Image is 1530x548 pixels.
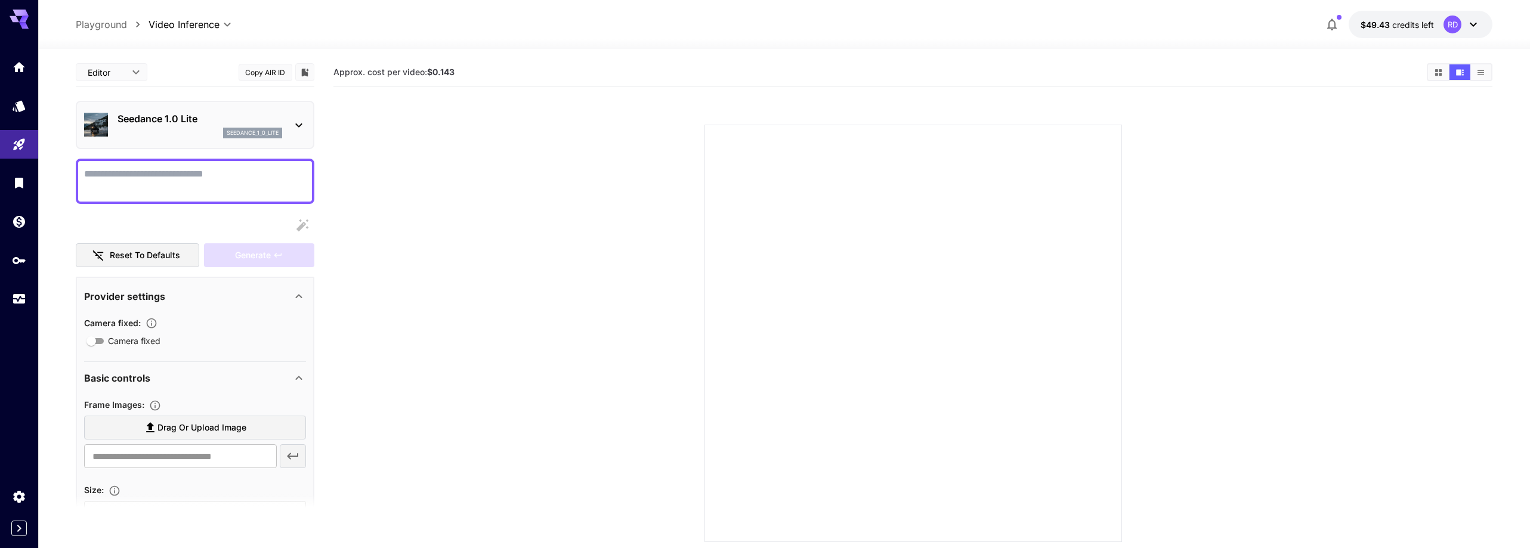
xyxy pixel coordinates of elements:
[227,129,279,137] p: seedance_1_0_lite
[84,416,306,440] label: Drag or upload image
[1392,20,1434,30] span: credits left
[1361,18,1434,31] div: $49.42558
[11,521,27,536] button: Expand sidebar
[1449,64,1470,80] button: Show videos in video view
[1427,63,1492,81] div: Show videos in grid viewShow videos in video viewShow videos in list view
[76,17,149,32] nav: breadcrumb
[84,485,104,495] span: Size :
[84,282,306,311] div: Provider settings
[12,214,26,229] div: Wallet
[299,65,310,79] button: Add to library
[12,253,26,268] div: API Keys
[1470,64,1491,80] button: Show videos in list view
[76,17,127,32] a: Playground
[108,335,160,347] span: Camera fixed
[12,292,26,306] div: Usage
[84,400,144,410] span: Frame Images :
[118,112,282,126] p: Seedance 1.0 Lite
[144,400,166,411] button: Upload frame images.
[1361,20,1392,30] span: $49.43
[1428,64,1449,80] button: Show videos in grid view
[84,371,150,385] p: Basic controls
[12,60,26,75] div: Home
[12,95,26,110] div: Models
[149,17,220,32] span: Video Inference
[84,289,165,304] p: Provider settings
[84,107,306,143] div: Seedance 1.0 Liteseedance_1_0_lite
[84,318,141,328] span: Camera fixed :
[12,137,26,152] div: Playground
[88,66,125,79] span: Editor
[1349,11,1492,38] button: $49.42558RD
[84,364,306,392] div: Basic controls
[104,485,125,497] button: Adjust the dimensions of the generated image by specifying its width and height in pixels, or sel...
[76,243,200,268] button: Reset to defaults
[1444,16,1461,33] div: RD
[12,489,26,504] div: Settings
[333,67,455,77] span: Approx. cost per video:
[239,64,292,81] button: Copy AIR ID
[157,420,246,435] span: Drag or upload image
[12,175,26,190] div: Library
[427,67,455,77] b: $0.143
